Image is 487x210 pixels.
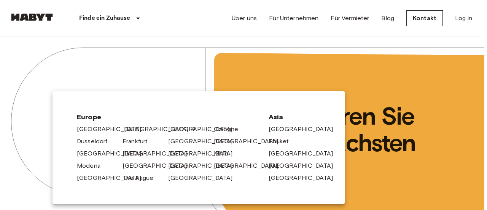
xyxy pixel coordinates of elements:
[124,125,196,134] a: [GEOGRAPHIC_DATA]
[269,161,341,170] a: [GEOGRAPHIC_DATA]
[168,161,240,170] a: [GEOGRAPHIC_DATA]
[123,173,161,183] a: The Hague
[168,149,240,158] a: [GEOGRAPHIC_DATA]
[269,125,341,134] a: [GEOGRAPHIC_DATA]
[269,149,341,158] a: [GEOGRAPHIC_DATA]
[168,125,240,134] a: [GEOGRAPHIC_DATA]
[77,173,149,183] a: [GEOGRAPHIC_DATA]
[123,161,195,170] a: [GEOGRAPHIC_DATA]
[269,112,320,122] span: Asia
[77,137,115,146] a: Dusseldorf
[77,125,149,134] a: [GEOGRAPHIC_DATA]
[214,137,286,146] a: [GEOGRAPHIC_DATA]
[168,137,240,146] a: [GEOGRAPHIC_DATA]
[123,149,195,158] a: [GEOGRAPHIC_DATA]
[168,173,240,183] a: [GEOGRAPHIC_DATA]
[269,173,341,183] a: [GEOGRAPHIC_DATA]
[269,137,296,146] a: Phuket
[77,161,108,170] a: Modena
[123,137,155,146] a: Frankfurt
[214,149,236,158] a: Milan
[214,161,286,170] a: [GEOGRAPHIC_DATA]
[77,149,149,158] a: [GEOGRAPHIC_DATA]
[214,125,246,134] a: Cologne
[77,112,256,122] span: Europe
